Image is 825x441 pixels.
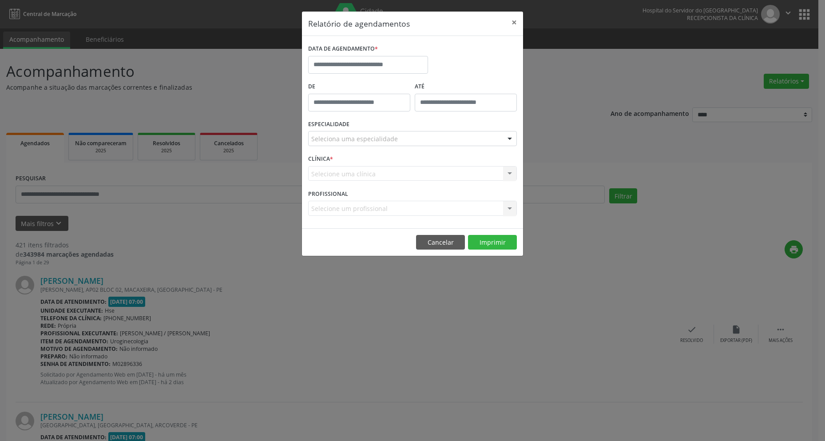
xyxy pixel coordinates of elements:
label: De [308,80,410,94]
label: CLÍNICA [308,152,333,166]
button: Imprimir [468,235,517,250]
label: PROFISSIONAL [308,187,348,201]
label: ESPECIALIDADE [308,118,349,131]
label: DATA DE AGENDAMENTO [308,42,378,56]
h5: Relatório de agendamentos [308,18,410,29]
label: ATÉ [415,80,517,94]
button: Close [505,12,523,33]
button: Cancelar [416,235,465,250]
span: Seleciona uma especialidade [311,134,398,143]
